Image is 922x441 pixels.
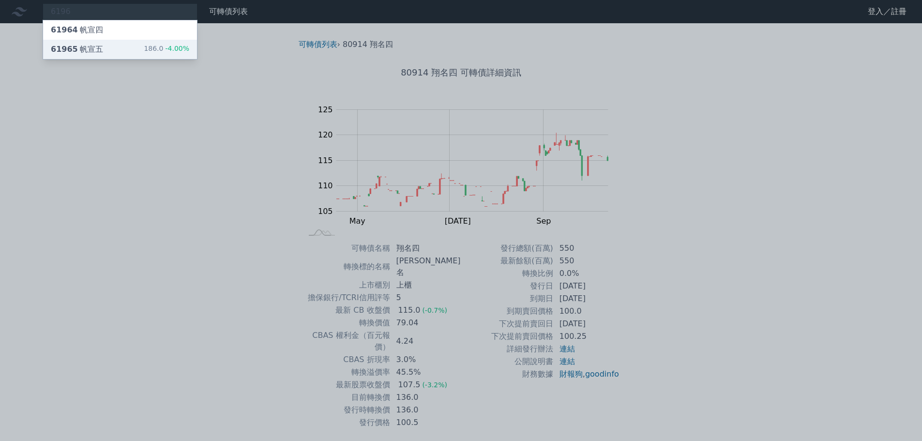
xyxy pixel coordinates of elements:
[43,40,197,59] a: 61965帆宣五 186.0-4.00%
[144,44,189,55] div: 186.0
[51,45,78,54] span: 61965
[51,25,78,34] span: 61964
[51,44,103,55] div: 帆宣五
[43,20,197,40] a: 61964帆宣四
[163,45,189,52] span: -4.00%
[51,24,103,36] div: 帆宣四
